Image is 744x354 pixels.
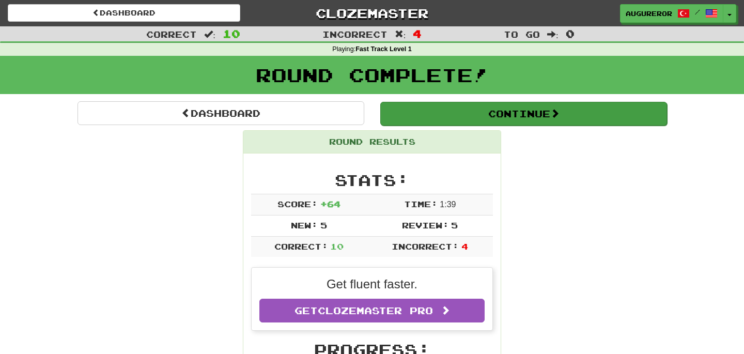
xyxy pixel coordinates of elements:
[440,200,456,209] span: 1 : 39
[355,45,412,53] strong: Fast Track Level 1
[566,27,575,40] span: 0
[243,131,501,153] div: Round Results
[402,220,449,230] span: Review:
[256,4,488,22] a: Clozemaster
[413,27,422,40] span: 4
[330,241,344,251] span: 10
[291,220,318,230] span: New:
[451,220,458,230] span: 5
[695,8,700,16] span: /
[504,29,540,39] span: To go
[146,29,197,39] span: Correct
[404,199,438,209] span: Time:
[277,199,318,209] span: Score:
[318,305,433,316] span: Clozemaster Pro
[380,102,667,126] button: Continue
[274,241,328,251] span: Correct:
[626,9,672,18] span: augureror
[259,275,485,293] p: Get fluent faster.
[395,30,406,39] span: :
[320,220,327,230] span: 5
[547,30,559,39] span: :
[251,172,493,189] h2: Stats:
[392,241,459,251] span: Incorrect:
[620,4,723,23] a: augureror /
[259,299,485,322] a: GetClozemaster Pro
[223,27,240,40] span: 10
[8,4,240,22] a: Dashboard
[322,29,388,39] span: Incorrect
[78,101,364,125] a: Dashboard
[461,241,468,251] span: 4
[320,199,340,209] span: + 64
[4,65,740,85] h1: Round Complete!
[204,30,215,39] span: :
